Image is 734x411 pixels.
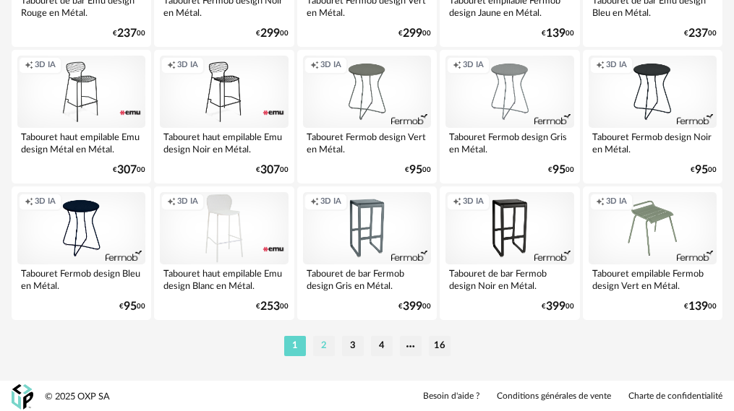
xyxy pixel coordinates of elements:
[695,165,708,175] span: 95
[398,29,431,38] div: € 00
[117,165,137,175] span: 307
[429,336,451,356] li: 16
[35,60,56,71] span: 3D IA
[453,196,461,207] span: Creation icon
[583,50,722,183] a: Creation icon 3D IA Tabouret Fermob design Noir en Métal. €9500
[167,60,176,71] span: Creation icon
[177,60,198,71] span: 3D IA
[303,264,431,293] div: Tabouret de bar Fermob design Gris en Métal.
[691,165,717,175] div: € 00
[628,391,722,402] a: Charte de confidentialité
[606,60,627,71] span: 3D IA
[497,391,611,402] a: Conditions générales de vente
[12,186,151,320] a: Creation icon 3D IA Tabouret Fermob design Bleu en Métal. €9500
[409,165,422,175] span: 95
[17,264,145,293] div: Tabouret Fermob design Bleu en Métal.
[440,186,579,320] a: Creation icon 3D IA Tabouret de bar Fermob design Noir en Métal. €39900
[297,186,437,320] a: Creation icon 3D IA Tabouret de bar Fermob design Gris en Métal. €39900
[684,302,717,311] div: € 00
[445,264,573,293] div: Tabouret de bar Fermob design Noir en Métal.
[17,128,145,157] div: Tabouret haut empilable Emu design Métal en Métal.
[405,165,431,175] div: € 00
[154,50,294,183] a: Creation icon 3D IA Tabouret haut empilable Emu design Noir en Métal. €30700
[688,29,708,38] span: 237
[606,196,627,207] span: 3D IA
[688,302,708,311] span: 139
[310,60,319,71] span: Creation icon
[398,302,431,311] div: € 00
[124,302,137,311] span: 95
[552,165,566,175] span: 95
[548,165,574,175] div: € 00
[583,186,722,320] a: Creation icon 3D IA Tabouret empilable Fermob design Vert en Métal. €13900
[589,264,717,293] div: Tabouret empilable Fermob design Vert en Métal.
[371,336,393,356] li: 4
[12,50,151,183] a: Creation icon 3D IA Tabouret haut empilable Emu design Métal en Métal. €30700
[167,196,176,207] span: Creation icon
[284,336,306,356] li: 1
[297,50,437,183] a: Creation icon 3D IA Tabouret Fermob design Vert en Métal. €9500
[256,302,289,311] div: € 00
[260,165,280,175] span: 307
[113,29,145,38] div: € 00
[596,60,605,71] span: Creation icon
[160,264,288,293] div: Tabouret haut empilable Emu design Blanc en Métal.
[546,302,566,311] span: 399
[310,196,319,207] span: Creation icon
[256,165,289,175] div: € 00
[260,29,280,38] span: 299
[403,29,422,38] span: 299
[453,60,461,71] span: Creation icon
[160,128,288,157] div: Tabouret haut empilable Emu design Noir en Métal.
[12,384,33,410] img: OXP
[177,196,198,207] span: 3D IA
[256,29,289,38] div: € 00
[542,302,574,311] div: € 00
[35,196,56,207] span: 3D IA
[25,196,33,207] span: Creation icon
[463,196,484,207] span: 3D IA
[154,186,294,320] a: Creation icon 3D IA Tabouret haut empilable Emu design Blanc en Métal. €25300
[403,302,422,311] span: 399
[342,336,364,356] li: 3
[546,29,566,38] span: 139
[313,336,335,356] li: 2
[119,302,145,311] div: € 00
[45,391,110,403] div: © 2025 OXP SA
[463,60,484,71] span: 3D IA
[117,29,137,38] span: 237
[440,50,579,183] a: Creation icon 3D IA Tabouret Fermob design Gris en Métal. €9500
[260,302,280,311] span: 253
[303,128,431,157] div: Tabouret Fermob design Vert en Métal.
[542,29,574,38] div: € 00
[684,29,717,38] div: € 00
[25,60,33,71] span: Creation icon
[320,196,341,207] span: 3D IA
[113,165,145,175] div: € 00
[320,60,341,71] span: 3D IA
[589,128,717,157] div: Tabouret Fermob design Noir en Métal.
[596,196,605,207] span: Creation icon
[423,391,479,402] a: Besoin d'aide ?
[445,128,573,157] div: Tabouret Fermob design Gris en Métal.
